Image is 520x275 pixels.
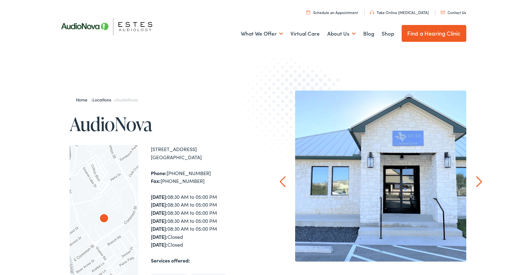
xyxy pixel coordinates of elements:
strong: [DATE]: [151,201,167,208]
a: Schedule an Appointment [306,10,358,15]
a: Find a Hearing Clinic [402,25,466,42]
a: Home [76,96,91,103]
strong: Fax: [151,177,161,184]
a: Contact Us [441,10,466,15]
div: [PHONE_NUMBER] [PHONE_NUMBER] [151,169,260,185]
a: Take Online [MEDICAL_DATA] [370,10,429,15]
strong: [DATE]: [151,233,167,240]
img: utility icon [441,11,445,14]
div: [STREET_ADDRESS] [GEOGRAPHIC_DATA] [151,145,260,161]
img: utility icon [306,10,310,14]
div: 08:30 AM to 05:00 PM 08:30 AM to 05:00 PM 08:30 AM to 05:00 PM 08:30 AM to 05:00 PM 08:30 AM to 0... [151,193,260,249]
strong: [DATE]: [151,217,167,224]
strong: [DATE]: [151,193,167,200]
a: Next [476,176,482,187]
img: utility icon [370,11,374,14]
a: Locations [92,96,114,103]
strong: [DATE]: [151,225,167,232]
a: Blog [363,22,374,45]
a: About Us [327,22,356,45]
strong: Services offered: [151,257,190,264]
a: Prev [280,176,285,187]
span: AudioNova [116,96,137,103]
strong: [DATE]: [151,241,167,248]
h1: AudioNova [70,114,260,134]
div: AudioNova [94,209,114,229]
a: Virtual Care [290,22,320,45]
strong: [DATE]: [151,209,167,216]
a: What We Offer [241,22,283,45]
strong: Phone: [151,169,167,176]
a: Shop [382,22,394,45]
span: » » [76,96,138,103]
